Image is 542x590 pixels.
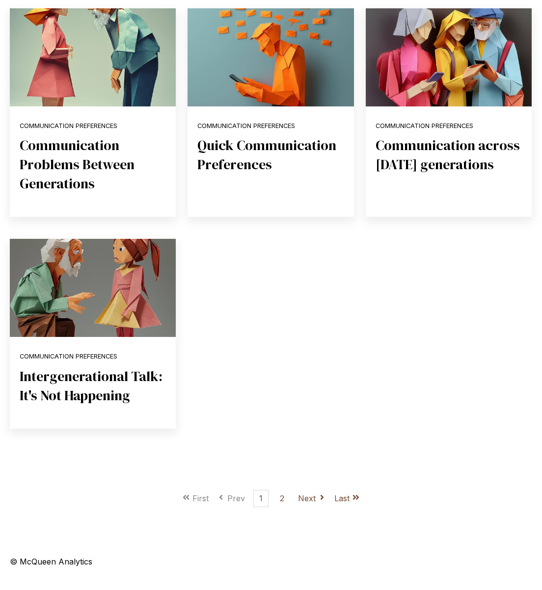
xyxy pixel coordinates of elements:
[10,239,176,337] a: Featured image: Origami old man explains things to young origami girl. - Read full post: Intergen...
[298,493,326,504] a: Next
[366,8,532,217] article: Blog post summary: Communication across today's generations
[20,353,117,360] a: Communication Preferences
[10,557,92,566] span: © McQueen Analytics
[10,490,532,508] nav: Pagination navigation
[274,490,290,507] a: Go to Page 2
[334,493,350,503] span: Last
[10,239,176,337] img: Origami old man explains things to young origami girl.
[188,8,353,217] article: Blog post summary: Quick Communication Preferences
[197,136,336,174] a: Quick Communication Preferences
[366,8,532,106] img: Origami people looking a phones
[20,122,117,129] a: Communication Preferences
[366,8,532,106] a: Featured image: Origami people looking a phones - Read full post: Communication across today's ge...
[376,136,520,174] a: Communication across [DATE] generations
[188,8,353,106] a: Read full post: Quick Communication Preferences
[253,490,269,508] a: Go to Page 1
[20,367,163,405] a: Intergenerational Talk: It's Not Happening
[334,493,360,504] a: Last
[10,8,176,217] article: Blog post summary: Communication Problems Between Generations
[376,122,473,129] a: Communication Preferences
[10,8,176,106] a: Read full post: Communication Problems Between Generations
[20,136,135,193] a: Communication Problems Between Generations
[10,239,176,429] article: Blog post summary: Intergenerational Talk: It's Not Happening
[298,493,316,503] span: Next
[197,122,295,129] a: Communication Preferences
